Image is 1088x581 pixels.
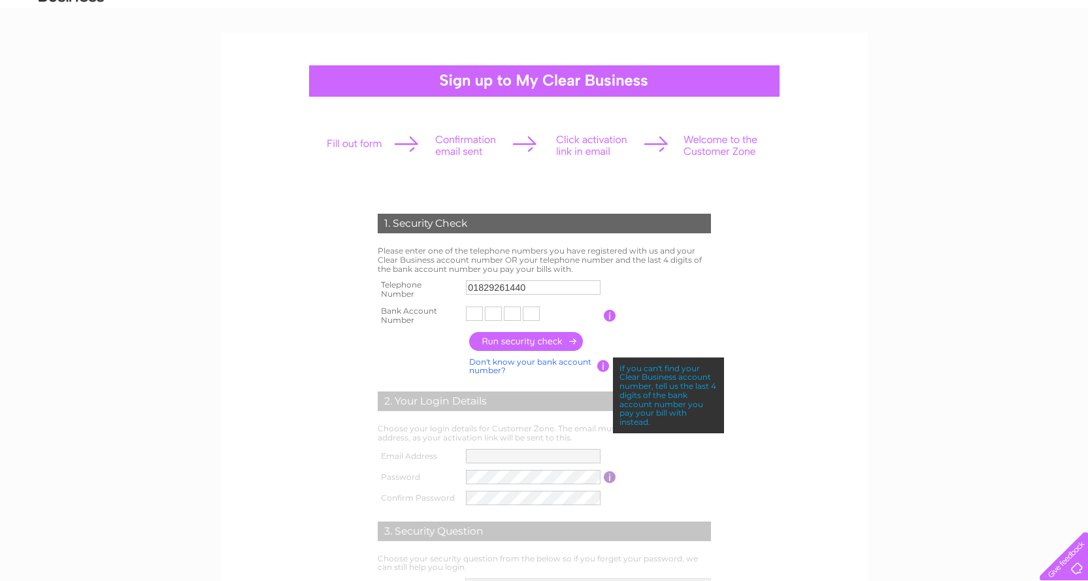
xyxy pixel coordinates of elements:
[613,357,724,434] div: If you can't find your Clear Business account number, tell us the last 4 digits of the bank accou...
[374,303,463,329] th: Bank Account Number
[378,391,711,411] div: 2. Your Login Details
[374,488,463,508] th: Confirm Password
[604,471,616,483] input: Information
[905,56,930,65] a: Water
[374,421,714,446] td: Choose your login details for Customer Zone. The email must be a valid email address, as your act...
[374,243,714,276] td: Please enter one of the telephone numbers you have registered with us and your Clear Business acc...
[604,310,616,322] input: Information
[974,56,1014,65] a: Telecoms
[378,522,711,541] div: 3. Security Question
[1021,56,1040,65] a: Blog
[469,357,591,376] a: Don't know your bank account number?
[38,34,105,74] img: logo.png
[374,467,463,488] th: Password
[374,446,463,467] th: Email Address
[938,56,966,65] a: Energy
[374,276,463,303] th: Telephone Number
[842,7,932,23] a: 0333 014 3131
[597,360,610,372] input: Information
[374,551,714,576] td: Choose your security question from the below so if you forget your password, we can still help yo...
[378,214,711,233] div: 1. Security Check
[236,7,853,63] div: Clear Business is a trading name of Verastar Limited (registered in [GEOGRAPHIC_DATA] No. 3667643...
[1048,56,1080,65] a: Contact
